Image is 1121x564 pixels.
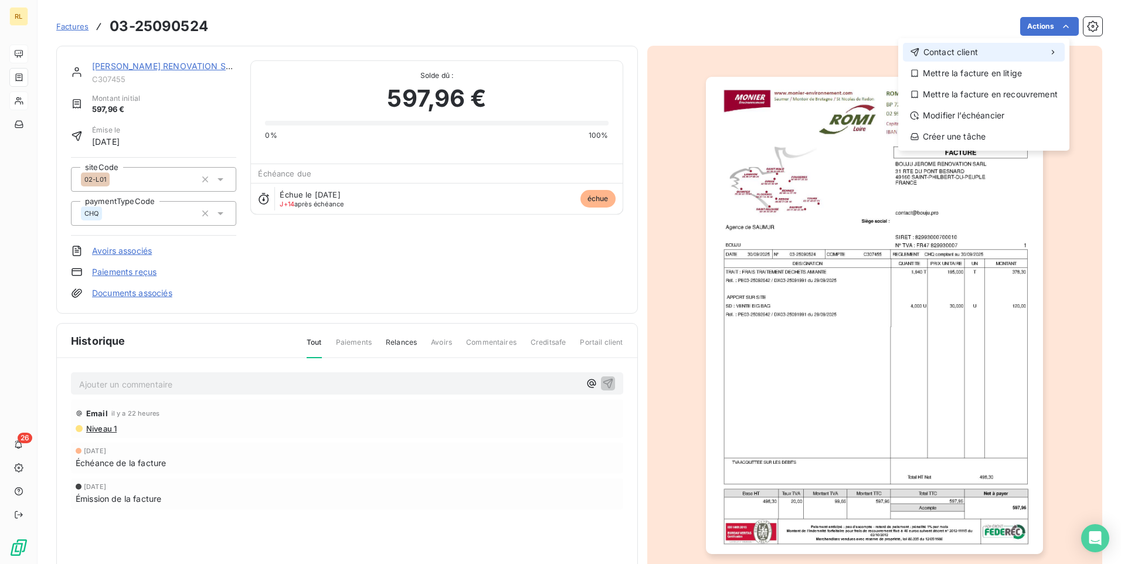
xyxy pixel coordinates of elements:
div: Créer une tâche [903,127,1065,146]
span: Contact client [923,46,978,58]
div: Mettre la facture en litige [903,64,1065,83]
div: Mettre la facture en recouvrement [903,85,1065,104]
div: Actions [898,38,1069,151]
div: Modifier l’échéancier [903,106,1065,125]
